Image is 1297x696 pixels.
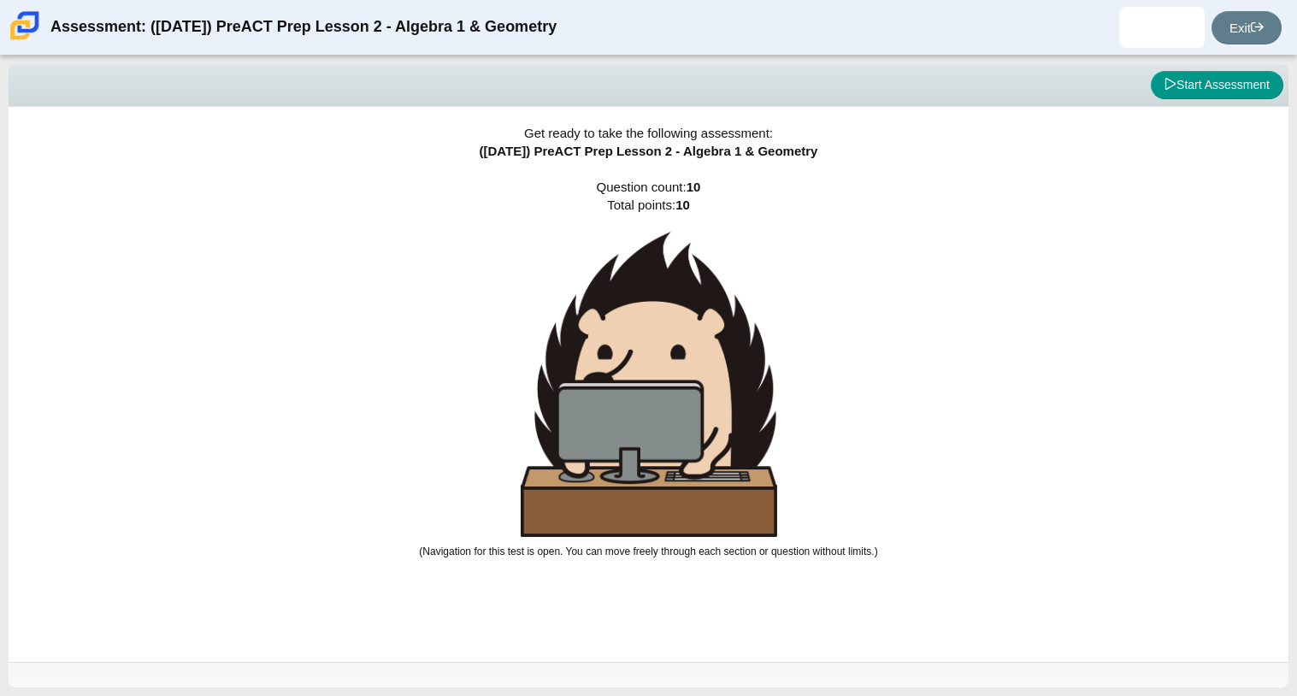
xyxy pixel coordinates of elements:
[480,144,818,158] span: ([DATE]) PreACT Prep Lesson 2 - Algebra 1 & Geometry
[1148,14,1176,41] img: juan.teran.EDShzg
[7,8,43,44] img: Carmen School of Science & Technology
[419,180,877,557] span: Question count: Total points:
[7,32,43,46] a: Carmen School of Science & Technology
[1212,11,1282,44] a: Exit
[675,198,690,212] b: 10
[521,232,777,537] img: hedgehog-behind-computer-large.png
[1151,71,1283,100] button: Start Assessment
[419,546,877,557] small: (Navigation for this test is open. You can move freely through each section or question without l...
[687,180,701,194] b: 10
[524,126,773,140] span: Get ready to take the following assessment:
[50,7,557,48] div: Assessment: ([DATE]) PreACT Prep Lesson 2 - Algebra 1 & Geometry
